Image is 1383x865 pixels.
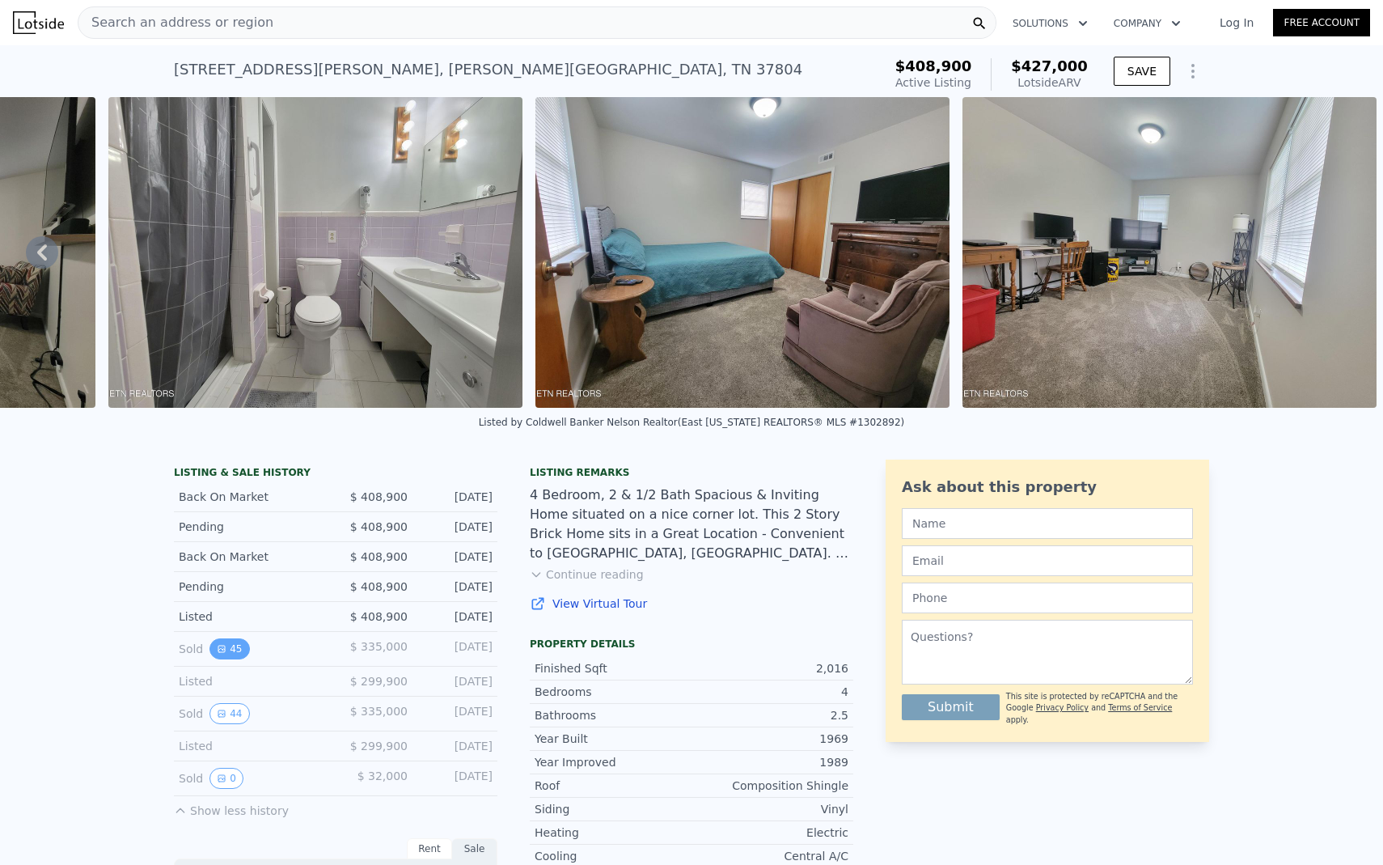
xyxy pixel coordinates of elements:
[535,778,691,794] div: Roof
[209,703,249,724] button: View historical data
[421,638,493,659] div: [DATE]
[179,579,323,595] div: Pending
[1000,9,1101,38] button: Solutions
[174,796,289,819] button: Show less history
[350,675,408,688] span: $ 299,900
[1200,15,1273,31] a: Log In
[479,417,905,428] div: Listed by Coldwell Banker Nelson Realtor (East [US_STATE] REALTORS® MLS #1302892)
[179,519,323,535] div: Pending
[691,848,848,864] div: Central A/C
[530,486,853,563] div: 4 Bedroom, 2 & 1/2 Bath Spacious & Inviting Home situated on a nice corner lot. This 2 Story Bric...
[421,579,493,595] div: [DATE]
[179,489,323,505] div: Back On Market
[535,848,691,864] div: Cooling
[108,97,522,408] img: Sale: 142285069 Parcel: 86837267
[691,731,848,747] div: 1969
[179,638,323,659] div: Sold
[530,638,853,651] div: Property details
[691,825,848,841] div: Electric
[1177,55,1209,87] button: Show Options
[407,838,452,859] div: Rent
[1273,9,1370,36] a: Free Account
[421,489,493,505] div: [DATE]
[1101,9,1194,38] button: Company
[179,738,323,754] div: Listed
[421,768,493,789] div: [DATE]
[535,660,691,676] div: Finished Sqft
[691,754,848,770] div: 1989
[530,566,644,583] button: Continue reading
[350,550,408,563] span: $ 408,900
[1011,57,1088,74] span: $427,000
[691,684,848,700] div: 4
[535,801,691,817] div: Siding
[350,490,408,503] span: $ 408,900
[421,673,493,689] div: [DATE]
[179,549,323,565] div: Back On Market
[535,707,691,723] div: Bathrooms
[13,11,64,34] img: Lotside
[421,703,493,724] div: [DATE]
[209,638,249,659] button: View historical data
[350,580,408,593] span: $ 408,900
[174,466,497,482] div: LISTING & SALE HISTORY
[174,58,802,81] div: [STREET_ADDRESS][PERSON_NAME] , [PERSON_NAME][GEOGRAPHIC_DATA] , TN 37804
[1011,74,1088,91] div: Lotside ARV
[350,520,408,533] span: $ 408,900
[1036,703,1089,712] a: Privacy Policy
[452,838,497,859] div: Sale
[179,703,323,724] div: Sold
[421,738,493,754] div: [DATE]
[1114,57,1170,86] button: SAVE
[902,583,1193,613] input: Phone
[1108,703,1172,712] a: Terms of Service
[691,778,848,794] div: Composition Shingle
[421,519,493,535] div: [DATE]
[421,549,493,565] div: [DATE]
[421,608,493,625] div: [DATE]
[209,768,243,789] button: View historical data
[535,825,691,841] div: Heating
[895,76,971,89] span: Active Listing
[530,466,853,479] div: Listing remarks
[357,770,408,782] span: $ 32,000
[350,610,408,623] span: $ 408,900
[350,740,408,753] span: $ 299,900
[530,596,853,612] a: View Virtual Tour
[902,508,1193,539] input: Name
[78,13,273,32] span: Search an address or region
[535,731,691,747] div: Year Built
[902,694,1000,720] button: Submit
[535,684,691,700] div: Bedrooms
[350,640,408,653] span: $ 335,000
[350,705,408,718] span: $ 335,000
[902,545,1193,576] input: Email
[962,97,1377,408] img: Sale: 142285069 Parcel: 86837267
[902,476,1193,498] div: Ask about this property
[179,673,323,689] div: Listed
[535,97,949,408] img: Sale: 142285069 Parcel: 86837267
[895,57,972,74] span: $408,900
[179,768,323,789] div: Sold
[691,660,848,676] div: 2,016
[691,801,848,817] div: Vinyl
[1006,691,1193,726] div: This site is protected by reCAPTCHA and the Google and apply.
[535,754,691,770] div: Year Improved
[179,608,323,625] div: Listed
[691,707,848,723] div: 2.5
